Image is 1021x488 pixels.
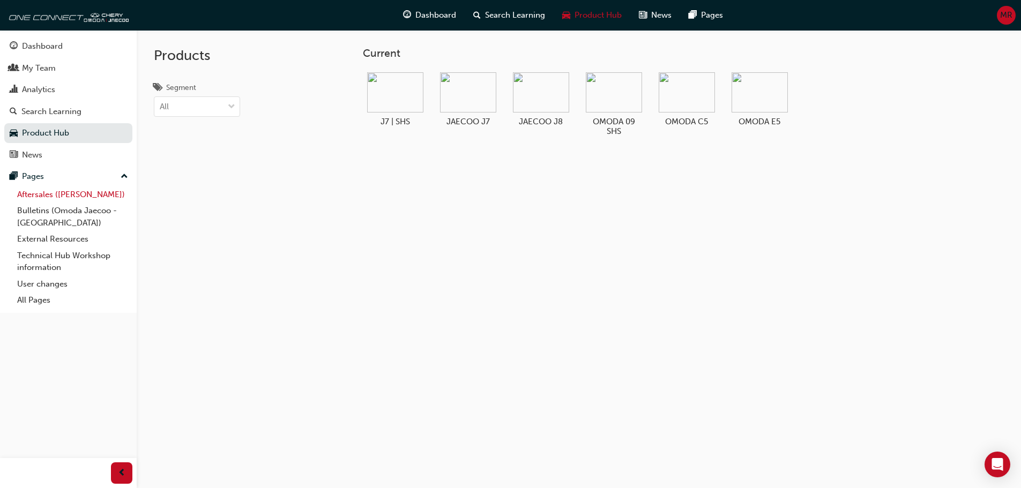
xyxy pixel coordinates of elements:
[22,62,56,74] div: My Team
[13,231,132,247] a: External Resources
[4,167,132,186] button: Pages
[554,4,630,26] a: car-iconProduct Hub
[586,117,642,136] h5: OMODA 09 SHS
[13,202,132,231] a: Bulletins (Omoda Jaecoo - [GEOGRAPHIC_DATA])
[166,82,196,93] div: Segment
[10,42,18,51] span: guage-icon
[394,4,465,26] a: guage-iconDashboard
[575,9,622,21] span: Product Hub
[10,172,18,182] span: pages-icon
[13,247,132,276] a: Technical Hub Workshop information
[4,145,132,165] a: News
[651,9,672,21] span: News
[10,129,18,138] span: car-icon
[118,467,126,480] span: prev-icon
[473,9,481,22] span: search-icon
[465,4,554,26] a: search-iconSearch Learning
[10,85,18,95] span: chart-icon
[22,84,55,96] div: Analytics
[154,84,162,93] span: tags-icon
[403,9,411,22] span: guage-icon
[4,58,132,78] a: My Team
[509,68,573,130] a: JAECOO J8
[630,4,680,26] a: news-iconNews
[22,40,63,52] div: Dashboard
[415,9,456,21] span: Dashboard
[13,276,132,292] a: User changes
[121,170,128,184] span: up-icon
[732,117,788,126] h5: OMODA E5
[13,292,132,309] a: All Pages
[13,186,132,203] a: Aftersales ([PERSON_NAME])
[367,117,423,126] h5: J7 | SHS
[659,72,715,112] img: edc49c32-26a9-4547-9b57-efc6d964002b.avif
[367,72,423,112] img: 73c2e837-5fb8-4e61-ad79-ff8467b3bb35.png
[701,9,723,21] span: Pages
[10,107,17,117] span: search-icon
[997,6,1016,25] button: MR
[513,117,569,126] h5: JAECOO J8
[5,4,129,26] img: oneconnect
[160,101,169,113] div: All
[659,117,715,126] h5: OMODA C5
[1000,9,1012,21] span: MR
[582,68,646,140] a: OMODA 09 SHS
[440,72,496,112] img: 8a354913-1d1f-424a-b859-27fc155e7d5b.webp
[680,4,732,26] a: pages-iconPages
[732,72,788,112] img: f9c78e7b-6678-4a8b-9d87-2be97ccbf22d.webp
[363,47,972,59] h3: Current
[4,123,132,143] a: Product Hub
[4,102,132,122] a: Search Learning
[4,36,132,164] div: DashboardMy TeamAnalyticsSearch LearningProduct HubNews
[639,9,647,22] span: news-icon
[485,9,545,21] span: Search Learning
[22,149,42,161] div: News
[363,68,427,130] a: J7 | SHS
[440,117,496,126] h5: JAECOO J7
[985,452,1010,477] div: Open Intercom Messenger
[436,68,500,130] a: JAECOO J7
[689,9,697,22] span: pages-icon
[513,72,569,112] img: 2673b41e-7c10-4f5f-af26-76159db17d18.png
[4,80,132,100] a: Analytics
[10,64,18,73] span: people-icon
[21,106,81,118] div: Search Learning
[228,100,235,114] span: down-icon
[10,151,18,160] span: news-icon
[562,9,570,22] span: car-icon
[154,47,240,64] h2: Products
[654,68,719,130] a: OMODA C5
[727,68,792,130] a: OMODA E5
[22,170,44,183] div: Pages
[4,36,132,56] a: Dashboard
[586,72,642,112] img: f7e5d565-9360-4c6d-8a32-5409f37fa74f.png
